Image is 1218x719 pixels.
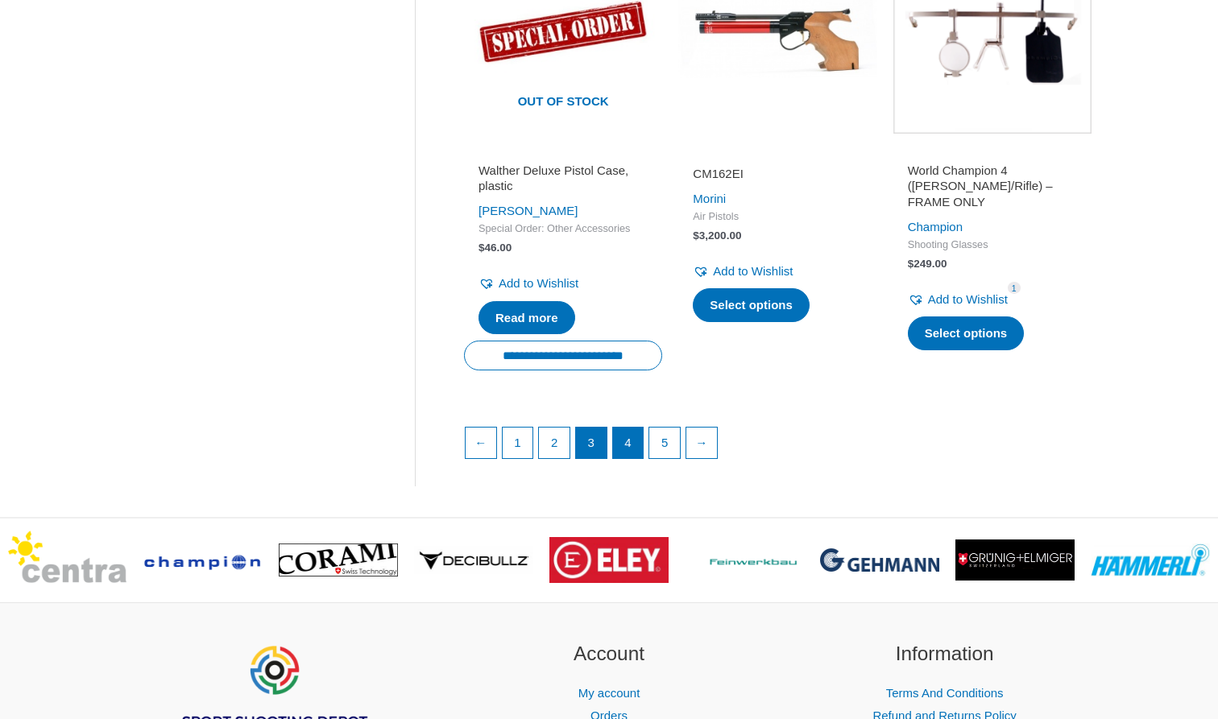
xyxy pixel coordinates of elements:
[462,639,757,669] h2: Account
[908,288,1008,311] a: Add to Wishlist
[649,428,680,458] a: Page 5
[478,242,512,254] bdi: 46.00
[908,163,1077,210] h2: World Champion 4 ([PERSON_NAME]/Rifle) – FRAME ONLY
[478,163,648,194] h2: Walther Deluxe Pistol Case, plastic
[478,204,578,217] a: [PERSON_NAME]
[797,639,1092,669] h2: Information
[478,272,578,295] a: Add to Wishlist
[928,292,1008,306] span: Add to Wishlist
[464,427,1092,467] nav: Product Pagination
[693,166,862,188] a: CM162EI
[613,428,644,458] a: Page 4
[693,192,726,205] a: Morini
[539,428,570,458] a: Page 2
[693,166,862,182] h2: CM162EI
[478,143,648,163] iframe: Customer reviews powered by Trustpilot
[478,301,575,335] a: Read more about “Walther Deluxe Pistol Case, plastic”
[576,428,607,458] span: Page 3
[478,163,648,200] a: Walther Deluxe Pistol Case, plastic
[499,276,578,290] span: Add to Wishlist
[693,229,699,242] span: $
[503,428,533,458] a: Page 1
[578,686,640,700] a: My account
[693,229,741,242] bdi: 3,200.00
[908,316,1025,350] a: Select options for “World Champion 4 (Archer/Rifle) - FRAME ONLY”
[478,242,485,254] span: $
[693,143,862,163] iframe: Customer reviews powered by Trustpilot
[549,537,669,584] img: brand logo
[908,258,914,270] span: $
[478,222,648,236] span: Special Order: Other Accessories
[476,85,650,122] span: Out of stock
[693,210,862,224] span: Air Pistols
[908,258,947,270] bdi: 249.00
[908,238,1077,252] span: Shooting Glasses
[908,220,963,233] a: Champion
[1008,282,1021,294] span: 1
[466,428,496,458] a: ←
[908,163,1077,216] a: World Champion 4 ([PERSON_NAME]/Rifle) – FRAME ONLY
[886,686,1004,700] a: Terms And Conditions
[693,260,793,283] a: Add to Wishlist
[693,288,810,322] a: Select options for “CM162EI”
[908,143,1077,163] iframe: Customer reviews powered by Trustpilot
[713,264,793,278] span: Add to Wishlist
[686,428,717,458] a: →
